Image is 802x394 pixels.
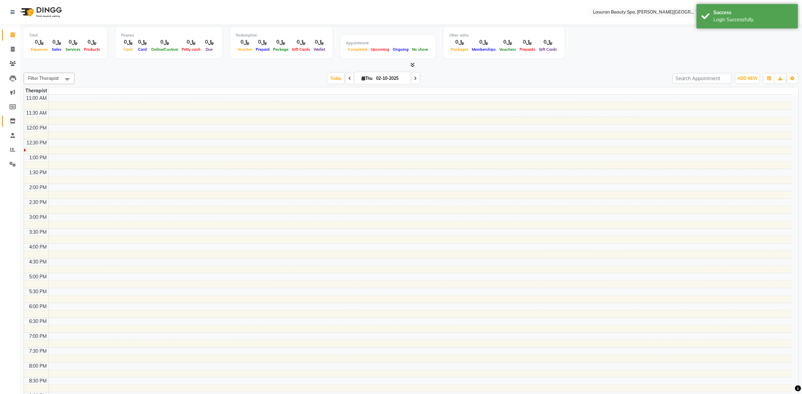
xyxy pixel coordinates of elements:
span: Vouchers [498,47,518,52]
span: Filter Therapist [28,75,59,81]
div: ﷼0 [236,38,254,46]
span: Gift Cards [537,47,559,52]
div: Success [713,9,793,16]
span: Due [204,47,215,52]
div: 12:30 PM [25,139,48,146]
div: ﷼0 [254,38,271,46]
span: Online/Custom [150,47,180,52]
span: Ongoing [391,47,410,52]
div: ﷼0 [64,38,82,46]
input: 2025-10-02 [374,73,408,84]
div: 5:00 PM [28,273,48,280]
div: 11:30 AM [25,110,48,117]
div: ﷼0 [180,38,202,46]
div: 5:30 PM [28,288,48,295]
span: Today [327,73,344,84]
div: 6:30 PM [28,318,48,325]
div: Therapist [24,87,48,94]
div: 4:30 PM [28,258,48,265]
div: Other sales [449,32,559,38]
span: Packages [449,47,470,52]
div: ﷼0 [82,38,102,46]
span: Card [136,47,148,52]
div: 2:30 PM [28,199,48,206]
span: Memberships [470,47,498,52]
span: Prepaids [518,47,537,52]
div: 1:00 PM [28,154,48,161]
div: ﷼0 [470,38,498,46]
div: Redemption [236,32,327,38]
div: 7:00 PM [28,333,48,340]
div: ﷼0 [135,38,150,46]
span: Wallet [312,47,327,52]
span: ADD NEW [737,76,757,81]
input: Search Appointment [672,73,732,84]
span: Petty cash [180,47,202,52]
div: 3:00 PM [28,214,48,221]
div: Finance [121,32,216,38]
span: Cash [122,47,135,52]
div: ﷼0 [498,38,518,46]
div: Appointment [346,40,430,46]
span: Completed [346,47,369,52]
div: 8:00 PM [28,363,48,370]
div: 4:00 PM [28,244,48,251]
div: ﷼0 [537,38,559,46]
div: ﷼0 [121,38,135,46]
img: logo [17,3,64,22]
div: 3:30 PM [28,229,48,236]
div: ﷼0 [29,38,50,46]
div: ﷼0 [312,38,327,46]
div: ﷼0 [50,38,64,46]
div: Login Successfully. [713,16,793,23]
div: 8:30 PM [28,377,48,385]
div: 1:30 PM [28,169,48,176]
span: Voucher [236,47,254,52]
div: 6:00 PM [28,303,48,310]
div: 12:00 PM [25,124,48,132]
div: Total [29,32,102,38]
span: Thu [360,76,374,81]
span: Expenses [29,47,50,52]
div: ﷼0 [449,38,470,46]
button: ADD NEW [736,74,759,83]
span: Upcoming [369,47,391,52]
span: Products [82,47,102,52]
div: ﷼0 [150,38,180,46]
span: No show [410,47,430,52]
span: Package [271,47,290,52]
div: ﷼0 [271,38,290,46]
span: Gift Cards [290,47,312,52]
div: ﷼0 [202,38,216,46]
div: 7:30 PM [28,348,48,355]
span: Sales [50,47,64,52]
div: ﷼0 [518,38,537,46]
span: Services [64,47,82,52]
span: Prepaid [254,47,271,52]
div: 11:00 AM [25,95,48,102]
div: ﷼0 [290,38,312,46]
div: 2:00 PM [28,184,48,191]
